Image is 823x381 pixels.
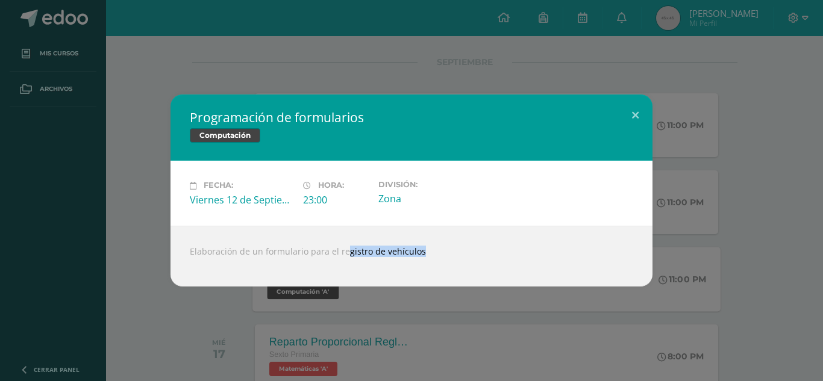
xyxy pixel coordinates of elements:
[378,192,482,205] div: Zona
[171,226,652,287] div: Elaboración de un formulario para el registro de vehículos
[618,94,652,135] button: Close (Esc)
[190,193,293,206] div: Viernes 12 de Septiembre
[190,128,260,143] span: Computación
[190,109,633,126] h2: Programación de formularios
[303,193,369,206] div: 23:00
[204,181,233,190] span: Fecha:
[378,180,482,189] label: División:
[318,181,344,190] span: Hora:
